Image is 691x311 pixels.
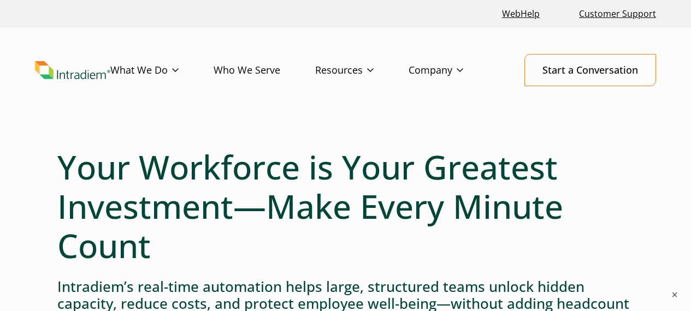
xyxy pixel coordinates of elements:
[524,54,656,86] a: Start a Conversation
[315,55,409,86] a: Resources
[110,55,214,86] a: What We Do
[498,2,544,26] a: Link opens in a new window
[57,147,634,265] h1: Your Workforce is Your Greatest Investment—Make Every Minute Count
[214,55,315,86] a: Who We Serve
[575,2,660,26] a: Customer Support
[409,55,498,86] a: Company
[669,289,680,300] button: ×
[35,61,110,80] a: Link to homepage of Intradiem
[35,61,110,80] img: Intradiem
